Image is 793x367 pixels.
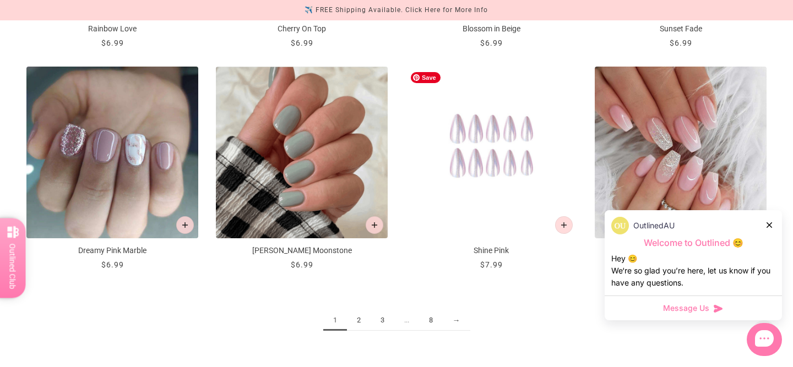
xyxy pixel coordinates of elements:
[480,39,503,47] span: $6.99
[555,216,573,234] button: Add to cart
[443,310,470,331] a: →
[611,237,775,249] p: Welcome to Outlined 😊
[670,39,692,47] span: $6.99
[371,310,394,331] a: 3
[595,67,767,271] a: Pink Glam
[291,39,313,47] span: $6.99
[411,72,441,83] span: Save
[176,216,194,234] button: Add to cart
[595,245,767,256] p: Pink Glam
[595,23,767,35] p: Sunset Fade
[26,23,198,35] p: Rainbow Love
[611,217,629,234] img: data:image/png;base64,iVBORw0KGgoAAAANSUhEUgAAACQAAAAkCAYAAADhAJiYAAAAAXNSR0IArs4c6QAAArdJREFUWEf...
[411,72,427,84] span: Save
[26,245,198,256] p: Dreamy Pink Marble
[216,23,388,35] p: Cherry On Top
[347,310,371,331] a: 2
[323,310,347,331] span: 1
[480,260,503,269] span: $7.99
[101,39,124,47] span: $6.99
[216,245,388,256] p: [PERSON_NAME] Moonstone
[216,67,388,238] img: Misty Moonstone-Press on Manicure-Outlined
[394,310,419,331] span: ...
[405,67,577,238] img: Shine Pink-Press on Manicure-Outlined
[101,260,124,269] span: $6.99
[405,23,577,35] p: Blossom in Beige
[216,67,388,271] a: Misty Moonstone
[366,216,383,234] button: Add to cart
[633,220,675,232] p: OutlinedAU
[291,260,313,269] span: $6.99
[405,245,577,256] p: Shine Pink
[611,253,775,289] div: Hey 😊 We‘re so glad you’re here, let us know if you have any questions.
[26,67,198,271] a: Dreamy Pink Marble
[305,4,488,16] div: ✈️ FREE Shipping Available. Click Here for More Info
[663,303,709,314] span: Message Us
[419,310,443,331] a: 8
[405,67,577,271] a: Shine Pink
